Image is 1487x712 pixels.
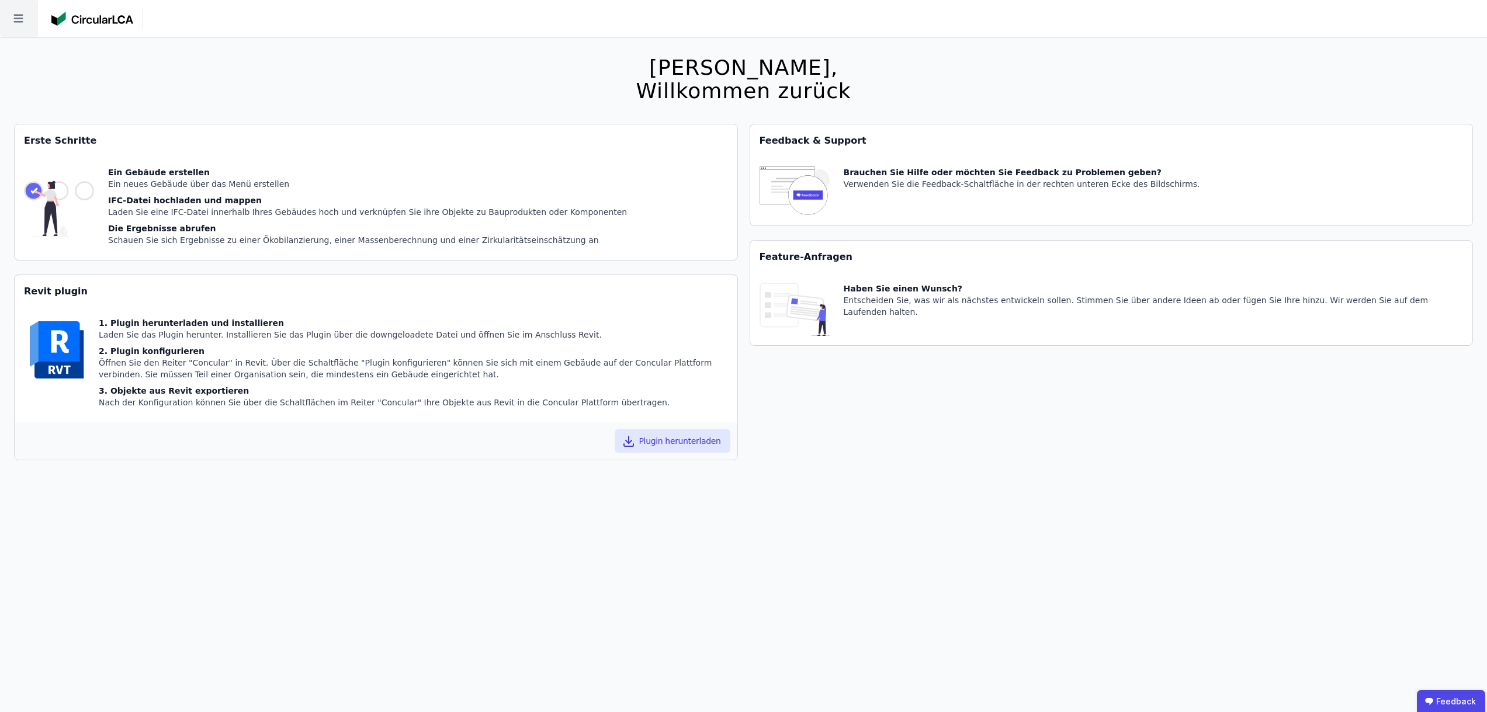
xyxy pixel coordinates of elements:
[108,206,627,218] div: Laden Sie eine IFC-Datei innerhalb Ihres Gebäudes hoch und verknüpfen Sie ihre Objekte zu Bauprod...
[844,294,1464,318] div: Entscheiden Sie, was wir als nächstes entwickeln sollen. Stimmen Sie über andere Ideen ab oder fü...
[108,166,627,178] div: Ein Gebäude erstellen
[99,345,728,357] div: 2. Plugin konfigurieren
[15,124,737,157] div: Erste Schritte
[760,166,830,216] img: feedback-icon-HCTs5lye.svg
[99,357,728,380] div: Öffnen Sie den Reiter "Concular" in Revit. Über die Schaltfläche "Plugin konfigurieren" können Si...
[844,166,1200,178] div: Brauchen Sie Hilfe oder möchten Sie Feedback zu Problemen geben?
[15,275,737,308] div: Revit plugin
[108,223,627,234] div: Die Ergebnisse abrufen
[615,429,730,453] button: Plugin herunterladen
[24,317,89,383] img: revit-YwGVQcbs.svg
[108,178,627,190] div: Ein neues Gebäude über das Menü erstellen
[99,329,728,341] div: Laden Sie das Plugin herunter. Installieren Sie das Plugin über die downgeloadete Datei und öffne...
[99,397,728,408] div: Nach der Konfiguration können Sie über die Schaltflächen im Reiter "Concular" Ihre Objekte aus Re...
[750,124,1473,157] div: Feedback & Support
[108,234,627,246] div: Schauen Sie sich Ergebnisse zu einer Ökobilanzierung, einer Massenberechnung und einer Zirkularit...
[636,56,851,79] div: [PERSON_NAME],
[760,283,830,336] img: feature_request_tile-UiXE1qGU.svg
[24,166,94,251] img: getting_started_tile-DrF_GRSv.svg
[99,385,728,397] div: 3. Objekte aus Revit exportieren
[636,79,851,103] div: Willkommen zurück
[844,283,1464,294] div: Haben Sie einen Wunsch?
[844,178,1200,190] div: Verwenden Sie die Feedback-Schaltfläche in der rechten unteren Ecke des Bildschirms.
[99,317,728,329] div: 1. Plugin herunterladen und installieren
[51,12,133,26] img: Concular
[750,241,1473,273] div: Feature-Anfragen
[108,195,627,206] div: IFC-Datei hochladen und mappen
